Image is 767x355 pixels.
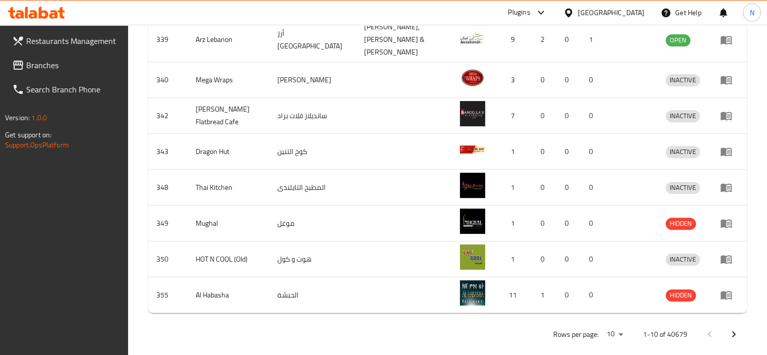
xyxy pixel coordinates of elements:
div: HIDDEN [666,218,696,230]
td: 1 [497,170,533,206]
td: 0 [533,134,557,170]
td: أرز [GEOGRAPHIC_DATA] [269,18,356,62]
td: Mega Wraps [188,62,269,98]
td: 0 [581,134,605,170]
td: 350 [148,241,188,277]
img: Dragon Hut [460,137,485,162]
img: Mughal [460,209,485,234]
td: 0 [533,62,557,98]
img: Sandella's Flatbread Cafe [460,101,485,126]
span: INACTIVE [666,110,700,122]
span: INACTIVE [666,182,700,193]
td: 11 [497,277,533,313]
td: Dragon Hut [188,134,269,170]
td: [PERSON_NAME] [269,62,356,98]
span: HIDDEN [666,218,696,229]
td: Mughal [188,206,269,241]
span: OPEN [666,34,690,46]
td: 0 [533,241,557,277]
td: 0 [557,134,581,170]
div: Menu [720,74,739,86]
img: Arz Lebanon [460,25,485,50]
td: 0 [557,18,581,62]
td: 9 [497,18,533,62]
td: سانديلاز فلات براد [269,98,356,134]
td: 0 [533,170,557,206]
td: الحبشة [269,277,356,313]
td: 1 [497,241,533,277]
td: Arz Lebanon [188,18,269,62]
span: Version: [5,111,30,124]
a: Restaurants Management [4,29,128,53]
td: [PERSON_NAME] Flatbread Cafe [188,98,269,134]
span: Get support on: [5,128,51,141]
div: Menu [720,253,739,265]
span: INACTIVE [666,74,700,86]
img: HOT N COOL (Old) [460,244,485,270]
div: Menu [720,145,739,158]
td: هوت و كول [269,241,356,277]
td: HOT N COOL (Old) [188,241,269,277]
td: 2 [533,18,557,62]
td: 0 [581,277,605,313]
td: 343 [148,134,188,170]
td: 0 [581,98,605,134]
div: [GEOGRAPHIC_DATA] [578,7,644,18]
p: Rows per page: [553,328,599,341]
td: 0 [557,277,581,313]
div: Menu [720,289,739,301]
div: Menu [720,110,739,122]
div: INACTIVE [666,182,700,194]
span: INACTIVE [666,253,700,265]
span: Branches [26,59,120,71]
td: 7 [497,98,533,134]
p: 1-10 of 40679 [643,328,687,341]
span: HIDDEN [666,289,696,301]
td: 3 [497,62,533,98]
td: 0 [557,62,581,98]
td: المطبخ التايلندى [269,170,356,206]
div: Menu [720,217,739,229]
td: 0 [581,62,605,98]
img: Al Habasha [460,280,485,306]
span: Restaurants Management [26,35,120,47]
img: Mega Wraps [460,65,485,90]
div: Menu [720,34,739,46]
div: INACTIVE [666,146,700,158]
td: 1 [497,134,533,170]
a: Search Branch Phone [4,77,128,102]
span: Search Branch Phone [26,83,120,95]
td: [PERSON_NAME],[PERSON_NAME] & [PERSON_NAME] [356,18,452,62]
td: 0 [557,206,581,241]
div: Rows per page: [603,327,627,342]
td: 0 [581,206,605,241]
td: كوخ التنين [269,134,356,170]
a: Branches [4,53,128,77]
td: موغل [269,206,356,241]
td: 1 [497,206,533,241]
div: Plugins [508,7,530,19]
td: 1 [581,18,605,62]
td: 0 [533,98,557,134]
td: Al Habasha [188,277,269,313]
td: 342 [148,98,188,134]
span: INACTIVE [666,146,700,158]
td: 0 [533,206,557,241]
button: Next page [722,322,746,346]
td: 1 [533,277,557,313]
td: 0 [557,170,581,206]
td: 0 [581,241,605,277]
td: 348 [148,170,188,206]
td: 340 [148,62,188,98]
td: 0 [581,170,605,206]
td: 339 [148,18,188,62]
td: 349 [148,206,188,241]
td: Thai Kitchen [188,170,269,206]
td: 355 [148,277,188,313]
span: 1.0.0 [31,111,47,124]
